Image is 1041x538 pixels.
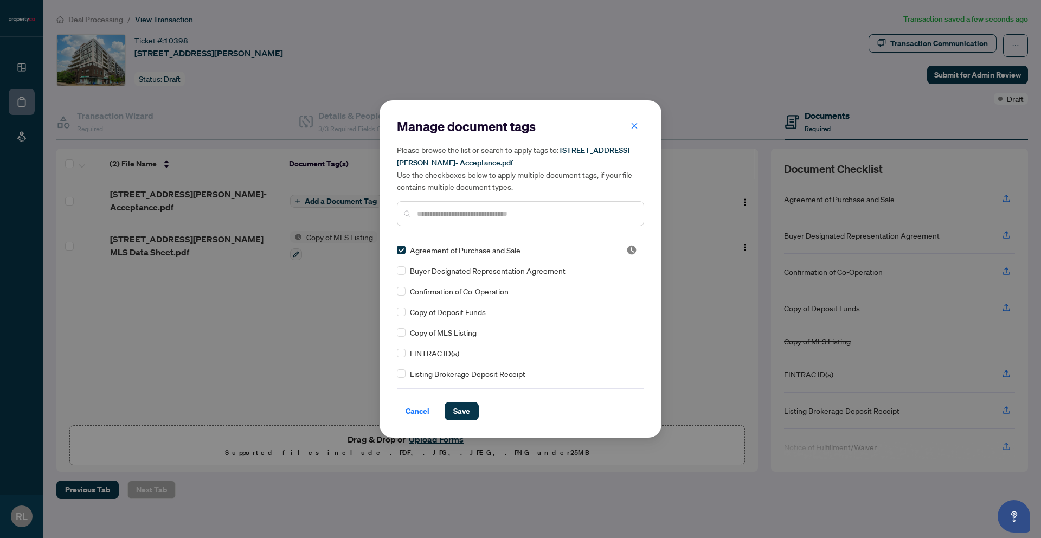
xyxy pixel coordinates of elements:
[998,500,1030,533] button: Open asap
[631,122,638,130] span: close
[397,144,644,193] h5: Please browse the list or search to apply tags to: Use the checkboxes below to apply multiple doc...
[397,402,438,420] button: Cancel
[626,245,637,255] span: Pending Review
[626,245,637,255] img: status
[453,402,470,420] span: Save
[410,285,509,297] span: Confirmation of Co-Operation
[410,347,459,359] span: FINTRAC ID(s)
[397,118,644,135] h2: Manage document tags
[410,368,525,380] span: Listing Brokerage Deposit Receipt
[410,306,486,318] span: Copy of Deposit Funds
[445,402,479,420] button: Save
[406,402,429,420] span: Cancel
[410,326,477,338] span: Copy of MLS Listing
[410,265,566,277] span: Buyer Designated Representation Agreement
[410,244,520,256] span: Agreement of Purchase and Sale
